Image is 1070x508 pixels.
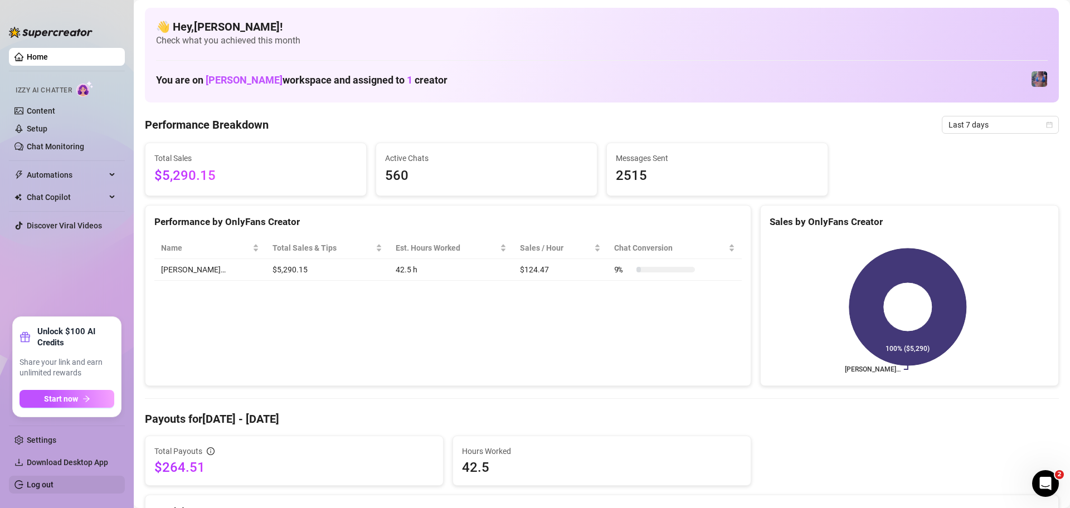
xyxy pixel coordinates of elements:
span: Automations [27,166,106,184]
h4: 👋 Hey, [PERSON_NAME] ! [156,19,1048,35]
span: thunderbolt [14,170,23,179]
span: Download Desktop App [27,458,108,467]
span: gift [20,331,31,343]
span: 560 [385,165,588,187]
a: Settings [27,436,56,444]
td: $124.47 [513,259,607,281]
span: Messages Sent [616,152,819,164]
td: [PERSON_NAME]… [154,259,266,281]
a: Content [27,106,55,115]
img: logo-BBDzfeDw.svg [9,27,93,38]
span: Total Payouts [154,445,202,457]
button: Start nowarrow-right [20,390,114,408]
td: 42.5 h [389,259,513,281]
div: Performance by OnlyFans Creator [154,214,742,229]
th: Chat Conversion [607,237,742,259]
span: Sales / Hour [520,242,592,254]
span: download [14,458,23,467]
span: [PERSON_NAME] [206,74,283,86]
span: $5,290.15 [154,165,357,187]
th: Sales / Hour [513,237,607,259]
span: 1 [407,74,412,86]
span: Check what you achieved this month [156,35,1048,47]
h4: Payouts for [DATE] - [DATE] [145,411,1059,427]
span: calendar [1046,121,1053,128]
th: Total Sales & Tips [266,237,389,259]
a: Log out [27,480,53,489]
th: Name [154,237,266,259]
span: Total Sales & Tips [273,242,373,254]
span: 42.5 [462,458,742,476]
a: Chat Monitoring [27,142,84,151]
a: Home [27,52,48,61]
span: 9 % [614,263,632,276]
span: Name [161,242,250,254]
img: Chat Copilot [14,193,22,201]
span: arrow-right [82,395,90,403]
iframe: Intercom live chat [1032,470,1059,497]
span: Hours Worked [462,445,742,457]
div: Sales by OnlyFans Creator [770,214,1049,229]
h1: You are on workspace and assigned to creator [156,74,448,86]
strong: Unlock $100 AI Credits [37,326,114,348]
span: Active Chats [385,152,588,164]
span: Chat Conversion [614,242,726,254]
img: Jaylie [1032,71,1047,87]
span: Total Sales [154,152,357,164]
text: [PERSON_NAME]… [845,365,901,373]
div: Est. Hours Worked [396,242,498,254]
span: Last 7 days [949,116,1052,133]
h4: Performance Breakdown [145,117,269,133]
span: Chat Copilot [27,188,106,206]
a: Setup [27,124,47,133]
td: $5,290.15 [266,259,389,281]
a: Discover Viral Videos [27,221,102,230]
span: Start now [44,394,78,403]
span: info-circle [207,447,215,455]
span: Izzy AI Chatter [16,85,72,96]
span: $264.51 [154,458,434,476]
span: Share your link and earn unlimited rewards [20,357,114,379]
span: 2 [1055,470,1064,479]
span: 2515 [616,165,819,187]
img: AI Chatter [76,81,94,97]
